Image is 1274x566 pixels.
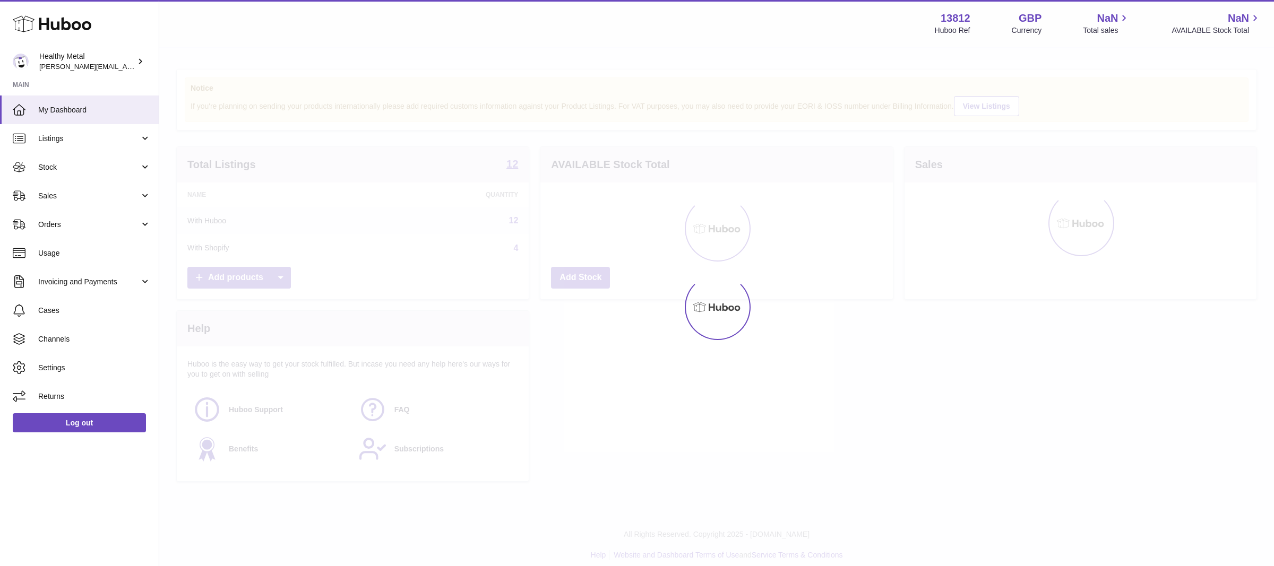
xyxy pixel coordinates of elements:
[38,363,151,373] span: Settings
[935,25,970,36] div: Huboo Ref
[38,334,151,344] span: Channels
[38,134,140,144] span: Listings
[38,191,140,201] span: Sales
[1083,11,1130,36] a: NaN Total sales
[38,306,151,316] span: Cases
[38,391,151,402] span: Returns
[941,11,970,25] strong: 13812
[38,277,140,287] span: Invoicing and Payments
[38,105,151,115] span: My Dashboard
[1172,11,1261,36] a: NaN AVAILABLE Stock Total
[13,54,29,69] img: jose@healthy-metal.com
[13,413,146,432] a: Log out
[38,248,151,258] span: Usage
[38,220,140,230] span: Orders
[1012,25,1042,36] div: Currency
[1083,25,1130,36] span: Total sales
[39,51,135,72] div: Healthy Metal
[1228,11,1249,25] span: NaN
[1172,25,1261,36] span: AVAILABLE Stock Total
[1097,11,1118,25] span: NaN
[39,62,213,71] span: [PERSON_NAME][EMAIL_ADDRESS][DOMAIN_NAME]
[1019,11,1041,25] strong: GBP
[38,162,140,172] span: Stock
